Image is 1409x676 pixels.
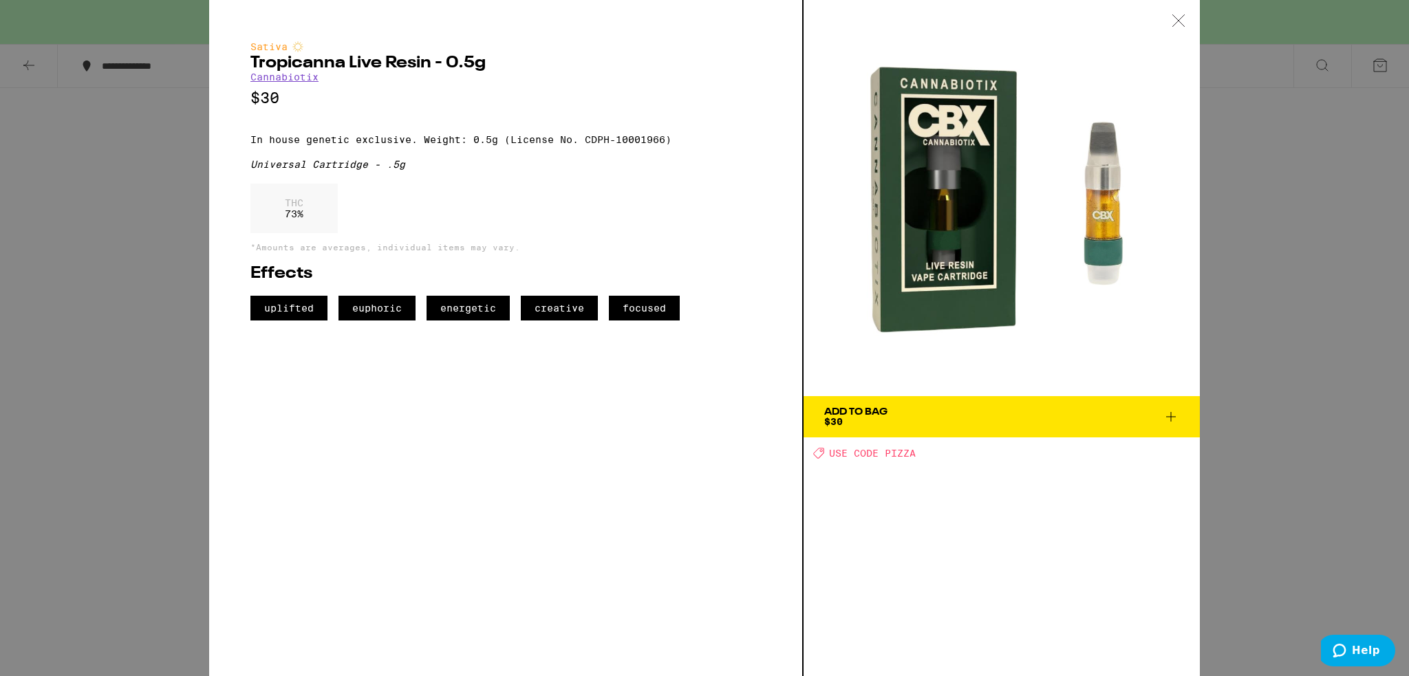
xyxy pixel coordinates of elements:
span: euphoric [338,296,416,320]
span: USE CODE PIZZA [829,448,916,459]
span: energetic [427,296,510,320]
span: uplifted [250,296,327,320]
p: In house genetic exclusive. Weight: 0.5g (License No. CDPH-10001966) [250,134,761,145]
span: focused [609,296,680,320]
img: sativaColor.svg [292,41,303,52]
iframe: Opens a widget where you can find more information [1321,635,1395,669]
span: creative [521,296,598,320]
p: $30 [250,89,761,107]
h2: Effects [250,265,761,282]
p: *Amounts are averages, individual items may vary. [250,243,761,252]
div: 73 % [250,184,338,233]
button: Add To Bag$30 [804,396,1200,437]
h2: Tropicanna Live Resin - 0.5g [250,55,761,72]
div: Universal Cartridge - .5g [250,159,761,170]
div: Add To Bag [824,407,888,417]
span: $30 [824,416,843,427]
a: Cannabiotix [250,72,319,83]
p: THC [285,197,303,208]
div: Sativa [250,41,761,52]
